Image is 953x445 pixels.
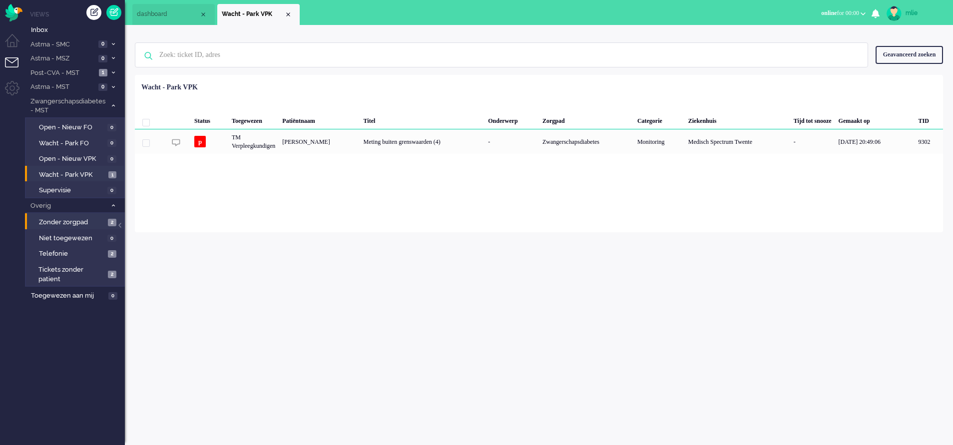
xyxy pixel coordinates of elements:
[29,184,124,195] a: Supervisie 0
[539,129,634,154] div: Zwangerschapsdiabetes
[360,129,485,154] div: Meting buiten grenswaarden (4)
[29,97,106,115] span: Zwangerschapsdiabetes - MST
[98,40,107,48] span: 0
[284,10,292,18] div: Close tab
[228,129,279,154] div: TM Verpleegkundigen
[887,6,902,21] img: avatar
[685,109,790,129] div: Ziekenhuis
[135,43,161,69] img: ic-search-icon.svg
[915,109,943,129] div: TID
[107,155,116,163] span: 0
[29,24,125,35] a: Inbox
[5,4,22,21] img: flow_omnibird.svg
[790,109,835,129] div: Tijd tot snooze
[279,109,360,129] div: Patiëntnaam
[107,124,116,131] span: 0
[29,68,96,78] span: Post-CVA - MST
[279,129,360,154] div: [PERSON_NAME]
[815,3,872,25] li: onlinefor 00:00
[29,201,106,211] span: Overig
[228,109,279,129] div: Toegewezen
[86,5,101,20] div: Creëer ticket
[29,82,95,92] span: Astma - MST
[39,170,106,180] span: Wacht - Park VPK
[39,218,105,227] span: Zonder zorgpad
[132,4,215,25] li: Dashboard
[29,137,124,148] a: Wacht - Park FO 0
[821,9,859,16] span: for 00:00
[821,9,837,16] span: online
[29,216,124,227] a: Zonder zorgpad 2
[915,129,943,154] div: 9302
[29,232,124,243] a: Niet toegewezen 0
[38,265,105,284] span: Tickets zonder patient
[108,292,117,300] span: 0
[39,154,105,164] span: Open - Nieuw VPK
[98,55,107,62] span: 0
[29,54,95,63] span: Astma - MSZ
[30,10,125,18] li: Views
[539,109,634,129] div: Zorgpad
[835,109,915,129] div: Gemaakt op
[39,123,105,132] span: Open - Nieuw FO
[108,271,116,278] span: 2
[98,83,107,91] span: 0
[29,153,124,164] a: Open - Nieuw VPK 0
[835,129,915,154] div: [DATE] 20:49:06
[141,82,198,92] div: Wacht - Park VPK
[39,186,105,195] span: Supervisie
[5,6,22,14] a: Omnidesk
[199,10,207,18] div: Close tab
[5,57,27,80] li: Tickets menu
[5,81,27,103] li: Admin menu
[135,129,943,154] div: 9302
[31,291,105,301] span: Toegewezen aan mij
[29,169,124,180] a: Wacht - Park VPK 1
[99,69,107,76] span: 1
[29,40,95,49] span: Astma - SMC
[5,34,27,56] li: Dashboard menu
[107,187,116,194] span: 0
[108,250,116,258] span: 2
[108,171,116,179] span: 1
[107,235,116,242] span: 0
[790,129,835,154] div: -
[29,290,125,301] a: Toegewezen aan mij 0
[29,121,124,132] a: Open - Nieuw FO 0
[106,5,121,20] a: Quick Ticket
[484,129,539,154] div: -
[152,43,854,67] input: Zoek: ticket ID, adres
[29,264,124,284] a: Tickets zonder patient 2
[876,46,943,63] div: Geavanceerd zoeken
[685,129,790,154] div: Medisch Spectrum Twente
[39,139,105,148] span: Wacht - Park FO
[39,234,105,243] span: Niet toegewezen
[217,4,300,25] li: View
[906,8,943,18] div: mlie
[634,109,685,129] div: Categorie
[39,249,105,259] span: Telefonie
[360,109,485,129] div: Titel
[634,129,685,154] div: Monitoring
[484,109,539,129] div: Onderwerp
[31,25,125,35] span: Inbox
[815,6,872,20] button: onlinefor 00:00
[194,136,206,147] span: p
[222,10,284,18] span: Wacht - Park VPK
[108,219,116,226] span: 2
[29,248,124,259] a: Telefonie 2
[191,109,228,129] div: Status
[885,6,943,21] a: mlie
[172,138,180,147] img: ic_chat_grey.svg
[107,139,116,147] span: 0
[137,10,199,18] span: dashboard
